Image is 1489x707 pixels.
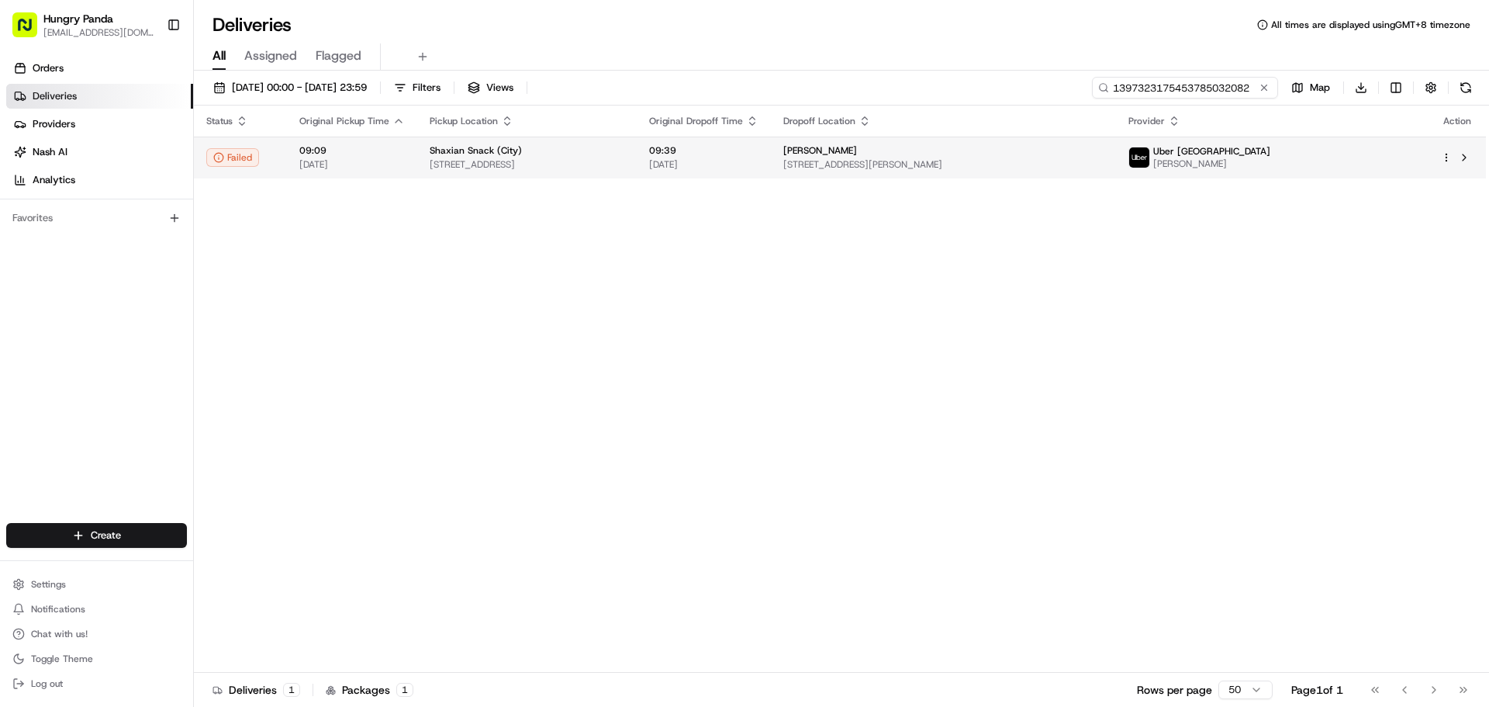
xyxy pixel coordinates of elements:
[31,578,66,591] span: Settings
[649,144,758,157] span: 09:39
[649,115,743,127] span: Original Dropoff Time
[125,341,255,369] a: 💻API Documentation
[16,202,99,214] div: Past conversations
[206,148,259,167] button: Failed
[1153,145,1270,158] span: Uber [GEOGRAPHIC_DATA]
[316,47,361,65] span: Flagged
[283,683,300,697] div: 1
[31,653,93,665] span: Toggle Theme
[264,153,282,172] button: Start new chat
[240,199,282,217] button: See all
[16,16,47,47] img: Nash
[48,282,126,295] span: [PERSON_NAME]
[649,158,758,171] span: [DATE]
[33,148,60,176] img: 1727276513143-84d647e1-66c0-4f92-a045-3c9f9f5dfd92
[6,673,187,695] button: Log out
[43,11,113,26] button: Hungry Panda
[6,598,187,620] button: Notifications
[31,347,119,362] span: Knowledge Base
[6,574,187,595] button: Settings
[387,77,447,99] button: Filters
[326,682,413,698] div: Packages
[6,56,193,81] a: Orders
[33,173,75,187] span: Analytics
[6,140,193,165] a: Nash AI
[212,12,292,37] h1: Deliveries
[1129,147,1149,168] img: uber-new-logo.jpeg
[299,115,389,127] span: Original Pickup Time
[1441,115,1473,127] div: Action
[212,47,226,65] span: All
[16,62,282,87] p: Welcome 👋
[6,206,187,230] div: Favorites
[6,112,193,137] a: Providers
[33,61,64,75] span: Orders
[783,115,855,127] span: Dropoff Location
[60,241,96,253] span: 8月15日
[486,81,513,95] span: Views
[31,603,85,615] span: Notifications
[430,115,498,127] span: Pickup Location
[129,282,134,295] span: •
[299,158,405,171] span: [DATE]
[16,148,43,176] img: 1736555255976-a54dd68f-1ca7-489b-9aae-adbdc363a1c4
[461,77,520,99] button: Views
[1284,77,1337,99] button: Map
[6,6,161,43] button: Hungry Panda[EMAIL_ADDRESS][DOMAIN_NAME]
[1128,115,1165,127] span: Provider
[131,348,143,361] div: 💻
[33,145,67,159] span: Nash AI
[430,144,522,157] span: Shaxian Snack (City)
[244,47,297,65] span: Assigned
[1137,682,1212,698] p: Rows per page
[6,523,187,548] button: Create
[91,529,121,542] span: Create
[137,282,168,295] span: 8月7日
[6,623,187,645] button: Chat with us!
[1310,81,1330,95] span: Map
[1092,77,1278,99] input: Type to search
[33,89,77,103] span: Deliveries
[6,168,193,192] a: Analytics
[9,341,125,369] a: 📗Knowledge Base
[299,144,405,157] span: 09:09
[70,164,213,176] div: We're available if you need us!
[31,283,43,296] img: 1736555255976-a54dd68f-1ca7-489b-9aae-adbdc363a1c4
[430,158,624,171] span: [STREET_ADDRESS]
[6,648,187,670] button: Toggle Theme
[43,26,154,39] button: [EMAIL_ADDRESS][DOMAIN_NAME]
[154,385,188,397] span: Pylon
[232,81,367,95] span: [DATE] 00:00 - [DATE] 23:59
[16,348,28,361] div: 📗
[147,347,249,362] span: API Documentation
[206,77,374,99] button: [DATE] 00:00 - [DATE] 23:59
[1153,158,1270,170] span: [PERSON_NAME]
[31,678,63,690] span: Log out
[6,84,193,109] a: Deliveries
[16,268,40,293] img: Asif Zaman Khan
[783,144,857,157] span: [PERSON_NAME]
[206,115,233,127] span: Status
[783,158,1104,171] span: [STREET_ADDRESS][PERSON_NAME]
[109,384,188,397] a: Powered byPylon
[1291,682,1343,698] div: Page 1 of 1
[1271,19,1470,31] span: All times are displayed using GMT+8 timezone
[396,683,413,697] div: 1
[1455,77,1477,99] button: Refresh
[40,100,256,116] input: Clear
[70,148,254,164] div: Start new chat
[33,117,75,131] span: Providers
[31,628,88,640] span: Chat with us!
[413,81,440,95] span: Filters
[212,682,300,698] div: Deliveries
[51,241,57,253] span: •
